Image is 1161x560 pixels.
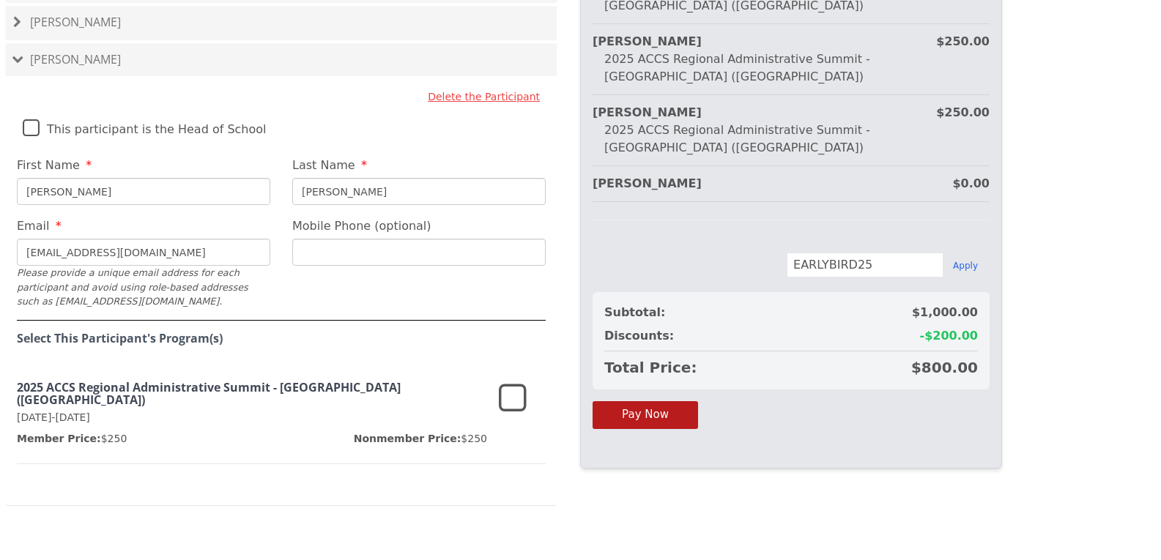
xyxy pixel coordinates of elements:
p: [DATE]-[DATE] [17,410,487,425]
strong: [PERSON_NAME] [593,105,702,119]
span: -$200.00 [919,327,978,345]
h3: 2025 ACCS Regional Administrative Summit - [GEOGRAPHIC_DATA] ([GEOGRAPHIC_DATA]) [17,381,487,407]
span: Email [17,219,49,233]
div: 2025 ACCS Regional Administrative Summit - [GEOGRAPHIC_DATA] ([GEOGRAPHIC_DATA]) [593,51,990,86]
span: Discounts: [604,327,674,345]
div: Please provide a unique email address for each participant and avoid using role-based addresses s... [17,266,270,308]
span: $1,000.00 [912,304,978,321]
h4: Select This Participant's Program(s) [17,332,546,346]
p: $250 [354,431,487,446]
span: Total Price: [604,357,697,378]
span: Subtotal: [604,304,665,321]
div: $250.00 [936,104,990,122]
button: Pay Now [593,401,698,428]
div: 2025 ACCS Regional Administrative Summit - [GEOGRAPHIC_DATA] ([GEOGRAPHIC_DATA]) [593,122,990,157]
input: Enter discount code [787,253,943,277]
span: $800.00 [911,357,978,378]
label: This participant is the Head of School [23,110,267,141]
span: First Name [17,158,80,172]
div: $0.00 [952,175,990,193]
p: $250 [17,431,127,446]
span: [PERSON_NAME] [30,14,121,30]
strong: [PERSON_NAME] [593,34,702,48]
span: Last Name [292,158,355,172]
span: Member Price: [17,433,101,444]
div: $250.00 [936,33,990,51]
button: Apply [953,260,978,272]
span: [PERSON_NAME] [30,51,121,67]
strong: [PERSON_NAME] [593,176,702,190]
span: Mobile Phone (optional) [292,219,431,233]
span: Nonmember Price: [354,433,461,444]
button: Delete the Participant [422,83,546,110]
